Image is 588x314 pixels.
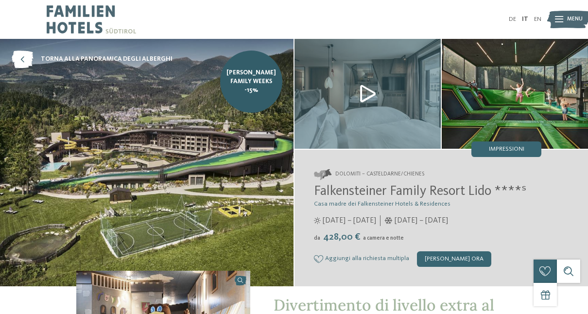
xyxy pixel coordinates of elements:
[321,232,362,242] span: 428,00 €
[442,39,588,149] img: Il family hotel a Chienes dal fascino particolare
[12,51,173,68] a: torna alla panoramica degli alberghi
[417,251,491,267] div: [PERSON_NAME] ora
[522,16,528,22] a: IT
[41,55,173,64] span: torna alla panoramica degli alberghi
[220,51,282,113] a: [PERSON_NAME] Family Weeks -15%
[314,217,321,224] i: Orari d'apertura estate
[226,69,277,95] span: [PERSON_NAME] Family Weeks -15%
[395,215,448,226] span: [DATE] – [DATE]
[567,16,583,23] span: Menu
[325,255,409,262] span: Aggiungi alla richiesta multipla
[335,171,424,178] span: Dolomiti – Casteldarne/Chienes
[314,235,320,241] span: da
[489,146,524,153] span: Impressioni
[314,185,526,198] span: Falkensteiner Family Resort Lido ****ˢ
[509,16,516,22] a: DE
[363,235,404,241] span: a camera e notte
[314,201,450,207] span: Casa madre dei Falkensteiner Hotels & Residences
[534,16,541,22] a: EN
[294,39,441,149] img: Il family hotel a Chienes dal fascino particolare
[384,217,393,224] i: Orari d'apertura inverno
[323,215,376,226] span: [DATE] – [DATE]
